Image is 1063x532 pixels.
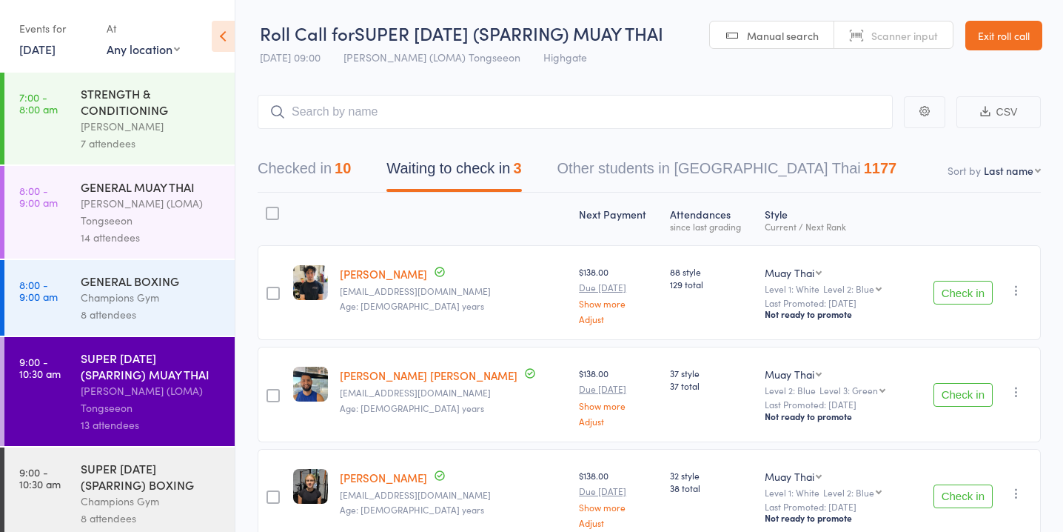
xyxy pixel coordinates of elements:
[293,367,328,402] img: image1707991358.png
[765,222,905,231] div: Current / Next Rank
[81,289,222,306] div: Champions Gym
[670,278,753,290] span: 129 total
[340,470,427,485] a: [PERSON_NAME]
[19,184,58,208] time: 8:00 - 9:00 am
[19,41,56,57] a: [DATE]
[579,384,658,394] small: Due [DATE]
[956,96,1041,128] button: CSV
[81,195,222,229] div: [PERSON_NAME] (LOMA) Tongseeon
[670,222,753,231] div: since last grading
[81,273,222,289] div: GENERAL BOXING
[343,50,520,64] span: [PERSON_NAME] (LOMA) Tongseeon
[107,41,180,57] div: Any location
[340,299,484,312] span: Age: [DEMOGRAPHIC_DATA] years
[81,229,222,246] div: 14 attendees
[579,282,658,293] small: Due [DATE]
[823,488,874,497] div: Level 2: Blue
[19,279,58,302] time: 8:00 - 9:00 am
[81,306,222,323] div: 8 attendees
[355,21,663,45] span: SUPER [DATE] (SPARRING) MUAY THAI
[670,379,753,392] span: 37 total
[293,469,328,504] img: image1741645816.png
[871,28,938,43] span: Scanner input
[81,510,222,527] div: 8 attendees
[765,410,905,422] div: Not ready to promote
[579,367,658,425] div: $138.00
[386,153,521,192] button: Waiting to check in3
[81,85,222,118] div: STRENGTH & CONDITIONING
[948,163,981,178] label: Sort by
[765,308,905,320] div: Not ready to promote
[579,314,658,324] a: Adjust
[340,368,517,383] a: [PERSON_NAME] [PERSON_NAME]
[4,73,235,164] a: 7:00 -8:00 amSTRENGTH & CONDITIONING[PERSON_NAME]7 attendees
[513,160,521,176] div: 3
[81,460,222,493] div: SUPER [DATE] (SPARRING) BOXING
[19,466,61,490] time: 9:00 - 10:30 am
[765,265,814,280] div: Muay Thai
[81,118,222,135] div: [PERSON_NAME]
[81,350,222,382] div: SUPER [DATE] (SPARRING) MUAY THAI
[19,91,58,115] time: 7:00 - 8:00 am
[340,266,427,282] a: [PERSON_NAME]
[765,502,905,512] small: Last Promoted: [DATE]
[81,416,222,433] div: 13 attendees
[258,153,351,192] button: Checked in10
[579,502,658,512] a: Show more
[579,416,658,426] a: Adjust
[933,383,993,407] button: Check in
[670,265,753,278] span: 88 style
[765,469,814,484] div: Muay Thai
[579,299,658,308] a: Show more
[579,518,658,528] a: Adjust
[765,298,905,308] small: Last Promoted: [DATE]
[823,284,874,293] div: Level 2: Blue
[543,50,587,64] span: Highgate
[864,160,897,176] div: 1177
[81,382,222,416] div: [PERSON_NAME] (LOMA) Tongseeon
[933,281,993,305] button: Check in
[293,265,328,300] img: image1736503154.png
[557,153,897,192] button: Other students in [GEOGRAPHIC_DATA] Thai1177
[81,493,222,510] div: Champions Gym
[19,16,92,41] div: Events for
[765,399,905,410] small: Last Promoted: [DATE]
[107,16,180,41] div: At
[4,337,235,446] a: 9:00 -10:30 amSUPER [DATE] (SPARRING) MUAY THAI[PERSON_NAME] (LOMA) Tongseeon13 attendees
[340,388,567,398] small: joseph_morris90@hotmail.com
[670,469,753,482] span: 32 style
[819,385,878,395] div: Level 3: Green
[573,199,664,239] div: Next Payment
[670,367,753,379] span: 37 style
[81,135,222,152] div: 7 attendees
[984,163,1033,178] div: Last name
[340,490,567,500] small: indy.taylor1@icloud.com
[765,367,814,382] div: Muay Thai
[765,385,905,395] div: Level 2: Blue
[260,50,321,64] span: [DATE] 09:00
[664,199,759,239] div: Atten­dances
[340,503,484,516] span: Age: [DEMOGRAPHIC_DATA] years
[340,286,567,296] small: harisfaizal0213@gmail.com
[4,260,235,336] a: 8:00 -9:00 amGENERAL BOXINGChampions Gym8 attendees
[965,21,1042,50] a: Exit roll call
[579,401,658,410] a: Show more
[4,166,235,259] a: 8:00 -9:00 amGENERAL MUAY THAI[PERSON_NAME] (LOMA) Tongseeon14 attendees
[335,160,351,176] div: 10
[340,402,484,414] span: Age: [DEMOGRAPHIC_DATA] years
[670,482,753,494] span: 38 total
[765,284,905,293] div: Level 1: White
[765,512,905,524] div: Not ready to promote
[260,21,355,45] span: Roll Call for
[579,265,658,324] div: $138.00
[747,28,819,43] span: Manual search
[19,356,61,379] time: 9:00 - 10:30 am
[258,95,893,129] input: Search by name
[759,199,911,239] div: Style
[579,486,658,496] small: Due [DATE]
[765,488,905,497] div: Level 1: White
[81,179,222,195] div: GENERAL MUAY THAI
[933,485,993,508] button: Check in
[579,469,658,528] div: $138.00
